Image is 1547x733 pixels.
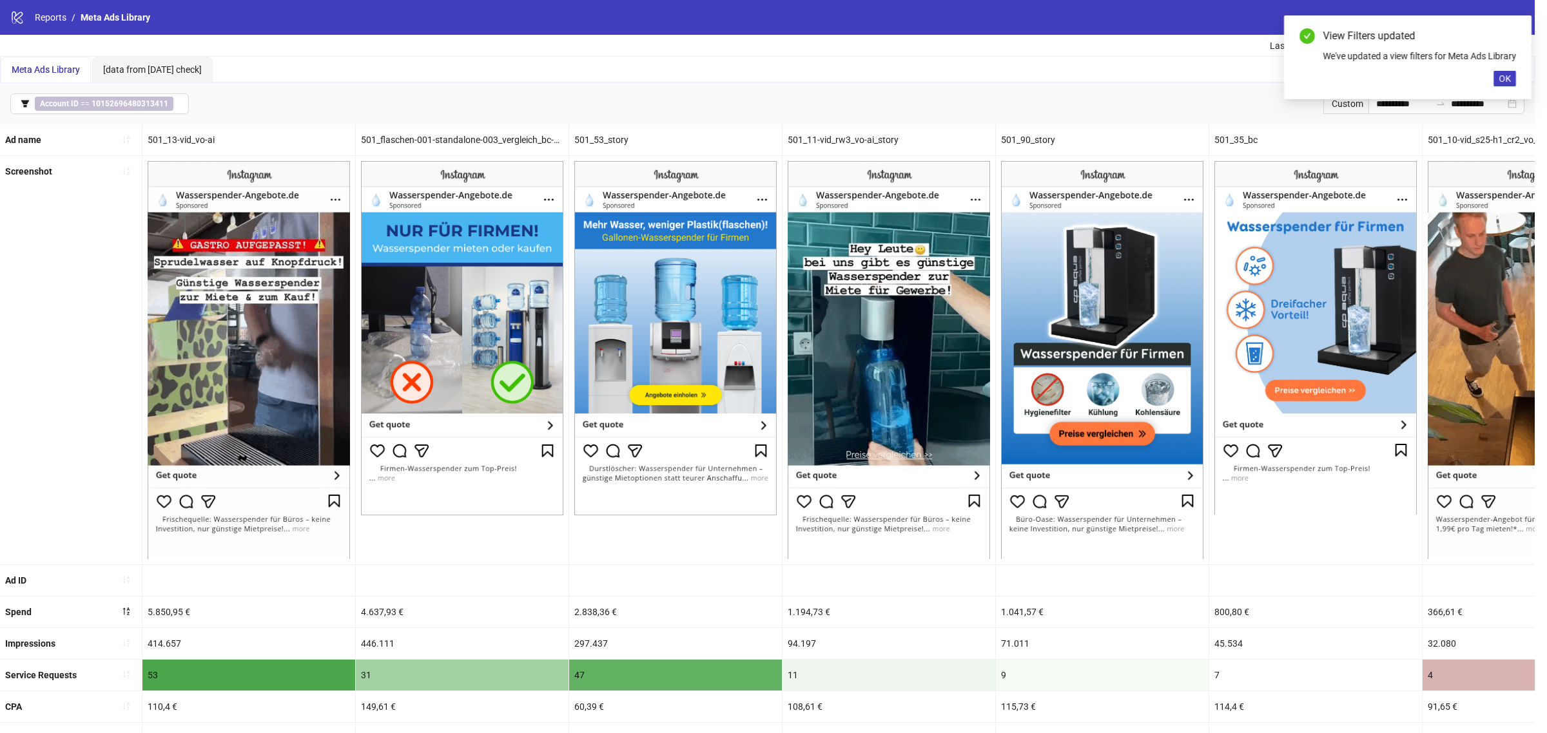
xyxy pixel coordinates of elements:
[1299,28,1315,44] span: check-circle
[1493,71,1516,86] button: OK
[1499,73,1511,84] span: OK
[1323,49,1516,63] div: We've updated a view filters for Meta Ads Library
[1323,28,1516,44] div: View Filters updated
[1502,28,1516,43] a: Close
